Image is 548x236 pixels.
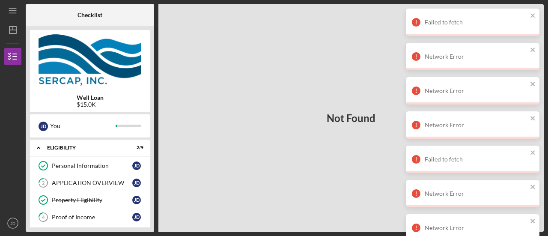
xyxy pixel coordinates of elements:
button: close [530,149,536,157]
div: Network Error [425,224,527,231]
div: Eligibility [47,145,122,150]
b: Checklist [77,12,102,18]
button: close [530,12,536,20]
div: $15.0K [77,101,104,108]
div: Personal Information [52,162,132,169]
div: Failed to fetch [425,19,527,26]
div: Network Error [425,122,527,128]
div: Network Error [425,190,527,197]
div: Proof of Income [52,214,132,221]
a: 2APPLICATION OVERVIEWJD [34,174,146,191]
button: close [530,218,536,226]
div: Failed to fetch [425,156,527,163]
div: Network Error [425,87,527,94]
text: JD [10,221,15,226]
h3: Not Found [327,112,375,124]
div: Network Error [425,53,527,60]
button: close [530,183,536,191]
tspan: 4 [42,215,45,220]
a: Property EligibilityJD [34,191,146,209]
div: Property Eligibility [52,197,132,203]
tspan: 2 [42,180,45,186]
b: Well Loan [77,94,104,101]
div: 2 / 9 [128,145,143,150]
img: Product logo [30,34,150,86]
div: J D [39,122,48,131]
div: J D [132,179,141,187]
button: JD [4,215,21,232]
button: close [530,46,536,54]
button: close [530,115,536,123]
div: J D [132,161,141,170]
div: You [50,119,116,133]
div: APPLICATION OVERVIEW [52,179,132,186]
div: J D [132,196,141,204]
a: 4Proof of IncomeJD [34,209,146,226]
button: close [530,81,536,89]
a: Personal InformationJD [34,157,146,174]
div: J D [132,213,141,221]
